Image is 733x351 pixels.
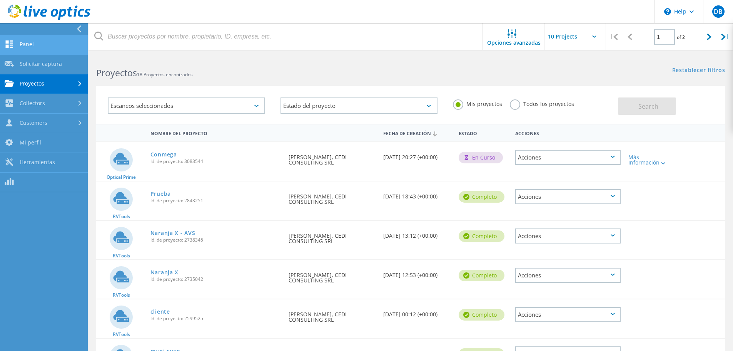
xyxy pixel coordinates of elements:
a: Conmega [150,152,177,157]
div: Acciones [515,189,621,204]
span: RVTools [113,254,130,258]
span: Id. de proyecto: 2843251 [150,198,281,203]
div: Acciones [515,268,621,283]
div: [PERSON_NAME], CEDI CONSULTING SRL [285,142,379,173]
a: Naranja X [150,270,179,275]
div: [DATE] 18:43 (+00:00) [379,181,455,207]
div: [PERSON_NAME], CEDI CONSULTING SRL [285,260,379,291]
div: [DATE] 20:27 (+00:00) [379,142,455,168]
span: 18 Proyectos encontrados [137,71,193,78]
a: Restablecer filtros [672,67,725,74]
span: RVTools [113,293,130,297]
a: Naranja X - AVS [150,230,195,236]
span: Id. de proyecto: 2735042 [150,277,281,282]
div: Más Información [628,155,671,165]
b: Proyectos [96,67,137,79]
div: Estado del proyecto [281,97,438,114]
button: Search [618,97,676,115]
div: Acciones [515,228,621,244]
div: [PERSON_NAME], CEDI CONSULTING SRL [285,299,379,330]
div: Estado [455,126,511,140]
a: Prueba [150,191,171,196]
label: Todos los proyectos [510,99,574,107]
div: Acciones [515,150,621,165]
div: completo [459,309,504,321]
div: completo [459,230,504,242]
div: completo [459,270,504,281]
span: Id. de proyecto: 3083544 [150,159,281,164]
a: cliente [150,309,170,314]
div: Acciones [511,126,624,140]
div: [DATE] 00:12 (+00:00) [379,299,455,325]
span: DB [714,8,723,15]
svg: \n [664,8,671,15]
div: [DATE] 12:53 (+00:00) [379,260,455,286]
div: Fecha de creación [379,126,455,140]
div: Escaneos seleccionados [108,97,265,114]
span: of 2 [677,34,685,40]
input: Buscar proyectos por nombre, propietario, ID, empresa, etc. [88,23,483,50]
div: Acciones [515,307,621,322]
div: [DATE] 13:12 (+00:00) [379,221,455,246]
span: Search [638,102,658,111]
span: Id. de proyecto: 2599525 [150,316,281,321]
div: [PERSON_NAME], CEDI CONSULTING SRL [285,181,379,212]
div: En curso [459,152,503,163]
div: | [717,23,733,50]
div: | [606,23,622,50]
div: completo [459,191,504,203]
span: RVTools [113,214,130,219]
div: Nombre del proyecto [147,126,285,140]
span: RVTools [113,332,130,337]
span: Opciones avanzadas [487,40,541,45]
label: Mis proyectos [453,99,502,107]
div: [PERSON_NAME], CEDI CONSULTING SRL [285,221,379,252]
span: Id. de proyecto: 2738345 [150,238,281,242]
span: Optical Prime [107,175,136,180]
a: Live Optics Dashboard [8,16,90,22]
